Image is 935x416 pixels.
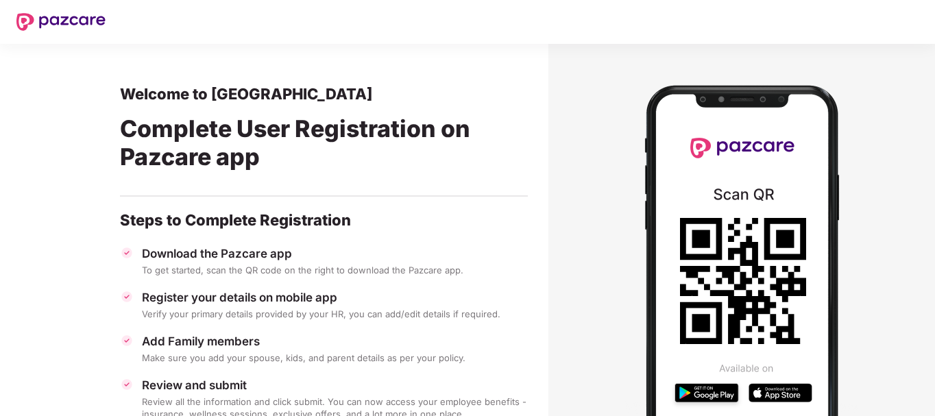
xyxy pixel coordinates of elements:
[142,378,528,393] div: Review and submit
[120,378,134,391] img: svg+xml;base64,PHN2ZyBpZD0iVGljay0zMngzMiIgeG1sbnM9Imh0dHA6Ly93d3cudzMub3JnLzIwMDAvc3ZnIiB3aWR0aD...
[16,13,106,31] img: New Pazcare Logo
[120,84,528,103] div: Welcome to [GEOGRAPHIC_DATA]
[142,264,528,276] div: To get started, scan the QR code on the right to download the Pazcare app.
[120,290,134,304] img: svg+xml;base64,PHN2ZyBpZD0iVGljay0zMngzMiIgeG1sbnM9Imh0dHA6Ly93d3cudzMub3JnLzIwMDAvc3ZnIiB3aWR0aD...
[142,246,528,261] div: Download the Pazcare app
[120,334,134,347] img: svg+xml;base64,PHN2ZyBpZD0iVGljay0zMngzMiIgeG1sbnM9Imh0dHA6Ly93d3cudzMub3JnLzIwMDAvc3ZnIiB3aWR0aD...
[142,334,528,349] div: Add Family members
[142,352,528,364] div: Make sure you add your spouse, kids, and parent details as per your policy.
[142,290,528,305] div: Register your details on mobile app
[120,210,528,230] div: Steps to Complete Registration
[120,103,528,187] div: Complete User Registration on Pazcare app
[142,308,528,320] div: Verify your primary details provided by your HR, you can add/edit details if required.
[120,246,134,260] img: svg+xml;base64,PHN2ZyBpZD0iVGljay0zMngzMiIgeG1sbnM9Imh0dHA6Ly93d3cudzMub3JnLzIwMDAvc3ZnIiB3aWR0aD...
